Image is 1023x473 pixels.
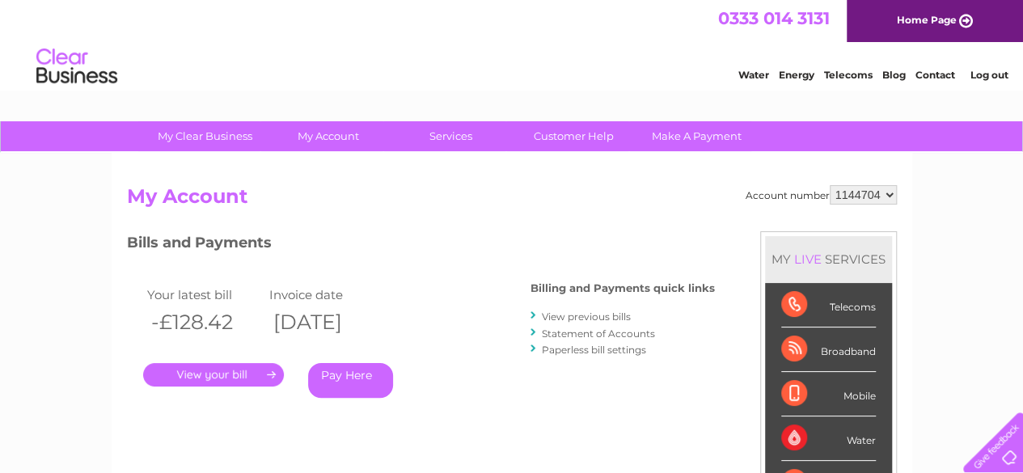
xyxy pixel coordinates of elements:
th: -£128.42 [143,306,265,339]
h2: My Account [127,185,897,216]
a: . [143,363,284,386]
a: My Clear Business [138,121,272,151]
a: 0333 014 3131 [718,8,830,28]
div: Mobile [781,372,876,416]
a: Blog [882,69,906,81]
a: Pay Here [308,363,393,398]
a: Water [738,69,769,81]
h3: Bills and Payments [127,231,715,260]
a: Services [384,121,518,151]
a: View previous bills [542,310,631,323]
a: My Account [261,121,395,151]
div: Broadband [781,327,876,372]
td: Your latest bill [143,284,265,306]
img: logo.png [36,42,118,91]
a: Paperless bill settings [542,344,646,356]
div: Telecoms [781,283,876,327]
a: Make A Payment [630,121,763,151]
a: Log out [970,69,1008,81]
div: Water [781,416,876,461]
td: Invoice date [265,284,387,306]
th: [DATE] [265,306,387,339]
div: Account number [746,185,897,205]
h4: Billing and Payments quick links [531,282,715,294]
a: Contact [915,69,955,81]
div: MY SERVICES [765,236,892,282]
a: Telecoms [824,69,873,81]
a: Energy [779,69,814,81]
a: Customer Help [507,121,640,151]
a: Statement of Accounts [542,327,655,340]
div: LIVE [791,251,825,267]
div: Clear Business is a trading name of Verastar Limited (registered in [GEOGRAPHIC_DATA] No. 3667643... [130,9,894,78]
